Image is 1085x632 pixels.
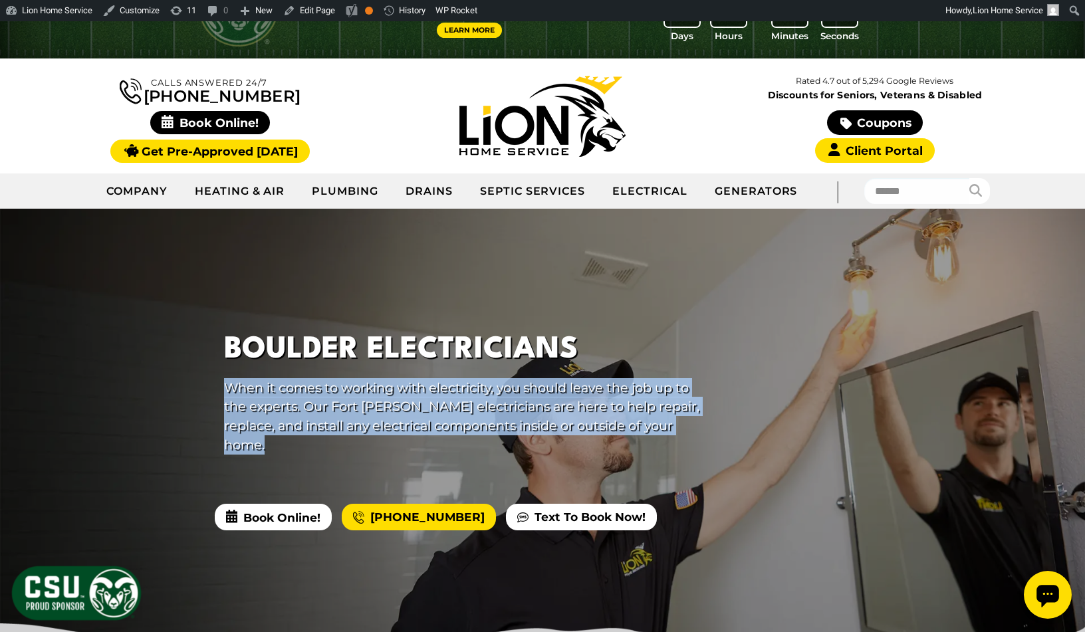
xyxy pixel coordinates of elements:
[810,173,864,209] div: |
[467,175,599,208] a: Septic Services
[224,328,708,372] h1: Boulder Electricians
[973,5,1043,15] span: Lion Home Service
[93,175,181,208] a: Company
[459,76,626,157] img: Lion Home Service
[181,175,299,208] a: Heating & Air
[365,7,373,15] div: OK
[110,140,309,163] a: Get Pre-Approved [DATE]
[671,29,693,43] span: Days
[120,76,301,104] a: [PHONE_NUMBER]
[599,175,701,208] a: Electrical
[711,90,1038,100] span: Discounts for Seniors, Veterans & Disabled
[392,175,467,208] a: Drains
[506,504,657,530] a: Text To Book Now!
[437,23,502,38] a: Learn More
[827,110,923,135] a: Coupons
[10,564,143,622] img: CSU Sponsor Badge
[5,5,53,53] div: Open chat widget
[771,29,808,43] span: Minutes
[701,175,811,208] a: Generators
[224,378,708,455] p: When it comes to working with electricity, you should leave the job up to the experts. Our Fort [...
[215,504,332,530] span: Book Online!
[820,29,859,43] span: Seconds
[299,175,392,208] a: Plumbing
[715,29,743,43] span: Hours
[709,74,1041,88] p: Rated 4.7 out of 5,294 Google Reviews
[150,111,271,134] span: Book Online!
[342,504,496,530] a: [PHONE_NUMBER]
[815,138,935,163] a: Client Portal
